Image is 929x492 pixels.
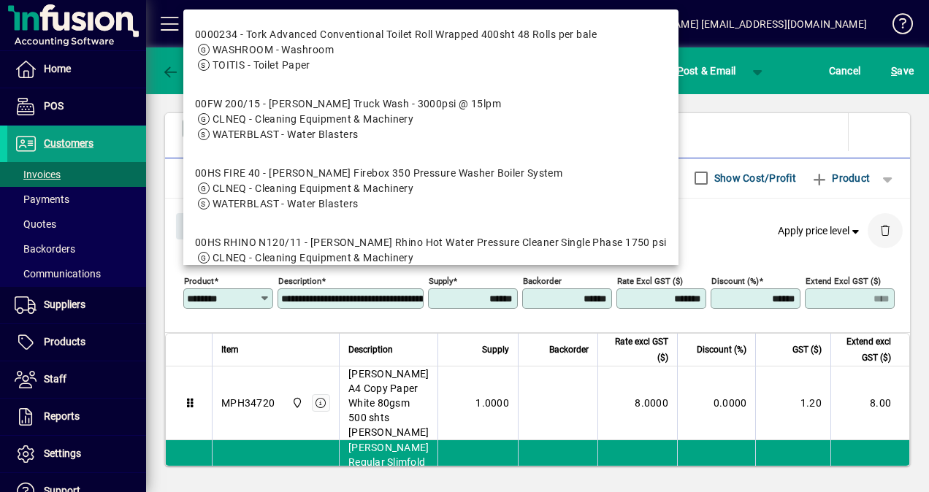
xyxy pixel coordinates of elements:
app-page-header-button: Close [172,218,229,231]
mat-label: Rate excl GST ($) [617,275,683,285]
span: ave [891,59,914,82]
div: 8.0000 [607,396,668,410]
mat-label: Supply [429,275,453,285]
span: WASHROOM - Washroom [213,44,334,55]
span: Backorders [15,243,75,255]
span: Quotes [15,218,56,230]
span: 1.0000 [475,396,509,410]
span: Customers [44,137,93,149]
a: Knowledge Base [882,3,911,50]
span: P [677,65,684,77]
div: 00FW 200/15 - [PERSON_NAME] Truck Wash - 3000psi @ 15lpm [195,96,502,112]
span: [PERSON_NAME] A4 Copy Paper White 80gsm 500 shts [PERSON_NAME] [348,366,429,439]
span: WATERBLAST - Water Blasters [213,198,359,210]
span: Discount (%) [697,342,746,358]
a: Home [7,51,146,88]
button: Post & Email [644,58,743,84]
a: POS [7,88,146,125]
span: Suppliers [44,299,85,310]
mat-label: Description [278,275,321,285]
span: Product [811,166,870,190]
span: Close [182,214,220,238]
label: Show Cost/Profit [711,171,796,185]
div: 00HS FIRE 40 - [PERSON_NAME] Firebox 350 Pressure Washer Boiler System [195,166,563,181]
button: Delete [868,213,903,248]
div: 00HS RHINO N120/11 - [PERSON_NAME] Rhino Hot Water Pressure Cleaner Single Phase 1750 psi [195,235,667,250]
a: Reports [7,399,146,435]
div: [PERSON_NAME] [EMAIL_ADDRESS][DOMAIN_NAME] [619,12,867,36]
mat-option: 0000234 - Tork Advanced Conventional Toilet Roll Wrapped 400sht 48 Rolls per bale [183,15,678,85]
td: 8.00 [830,366,909,440]
span: Products [44,336,85,347]
mat-label: Extend excl GST ($) [806,275,881,285]
span: Payments [15,193,69,205]
mat-label: Product [184,275,214,285]
td: 0.0000 [677,366,756,440]
a: Invoices [7,162,146,187]
span: POS [44,100,64,112]
span: ost & Email [651,65,736,77]
span: TOITIS - Toilet Paper [213,59,310,71]
button: Cancel [825,58,865,84]
span: Reports [44,410,80,422]
mat-label: Discount (%) [711,275,759,285]
div: MPH34720 [221,396,275,410]
span: CLNEQ - Cleaning Equipment & Machinery [213,252,414,264]
mat-option: 00HS RHINO N120/11 - Kerrick Rhino Hot Water Pressure Cleaner Single Phase 1750 psi [183,223,678,293]
span: Rate excl GST ($) [607,334,668,366]
a: Quotes [7,212,146,237]
app-page-header-button: Back [146,58,226,84]
span: Back [161,65,210,77]
span: Cancel [829,59,861,82]
span: CLNEQ - Cleaning Equipment & Machinery [213,182,414,194]
button: Product [803,165,877,191]
button: Close [176,213,226,239]
span: S [891,65,897,77]
mat-label: Backorder [523,275,562,285]
a: Products [7,324,146,361]
div: Product [165,199,910,252]
button: Save [887,58,917,84]
a: Communications [7,261,146,286]
button: Apply price level [772,218,868,244]
span: Backorder [549,342,589,358]
span: GST ($) [792,342,822,358]
a: Staff [7,361,146,398]
span: Communications [15,268,101,280]
app-page-header-button: Delete [868,223,903,237]
span: Extend excl GST ($) [840,334,891,366]
span: CLNEQ - Cleaning Equipment & Machinery [213,113,414,125]
a: Suppliers [7,287,146,323]
span: Description [348,342,393,358]
span: Apply price level [778,223,863,239]
td: 1.20 [755,366,830,440]
span: Settings [44,447,81,459]
span: Staff [44,373,66,385]
span: WATERBLAST - Water Blasters [213,128,359,140]
span: Home [44,63,71,74]
mat-option: 00FW 200/15 - Kerrick Truck Wash - 3000psi @ 15lpm [183,85,678,154]
button: Back [158,58,214,84]
a: Payments [7,187,146,212]
span: Supply [482,342,509,358]
mat-option: 00HS FIRE 40 - Kerrick Firebox 350 Pressure Washer Boiler System [183,154,678,223]
span: Item [221,342,239,358]
span: Central [288,395,305,411]
a: Backorders [7,237,146,261]
div: 0000234 - Tork Advanced Conventional Toilet Roll Wrapped 400sht 48 Rolls per bale [195,27,597,42]
span: Invoices [15,169,61,180]
a: Settings [7,436,146,472]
